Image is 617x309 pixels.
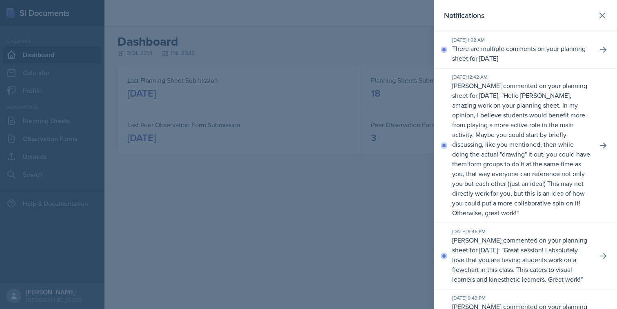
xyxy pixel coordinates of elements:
h2: Notifications [444,10,484,21]
p: There are multiple comments on your planning sheet for [DATE] [452,44,591,63]
div: [DATE] 1:02 AM [452,36,591,44]
p: Hello [PERSON_NAME], amazing work on your planning sheet. In my opinion, I believe students would... [452,91,590,217]
div: [DATE] 9:45 PM [452,228,591,235]
p: [PERSON_NAME] commented on your planning sheet for [DATE]: " " [452,235,591,284]
p: Great session! I absolutely love that you are having students work on a flowchart in this class. ... [452,245,581,284]
p: [PERSON_NAME] commented on your planning sheet for [DATE]: " " [452,81,591,218]
div: [DATE] 12:42 AM [452,73,591,81]
div: [DATE] 9:43 PM [452,294,591,302]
